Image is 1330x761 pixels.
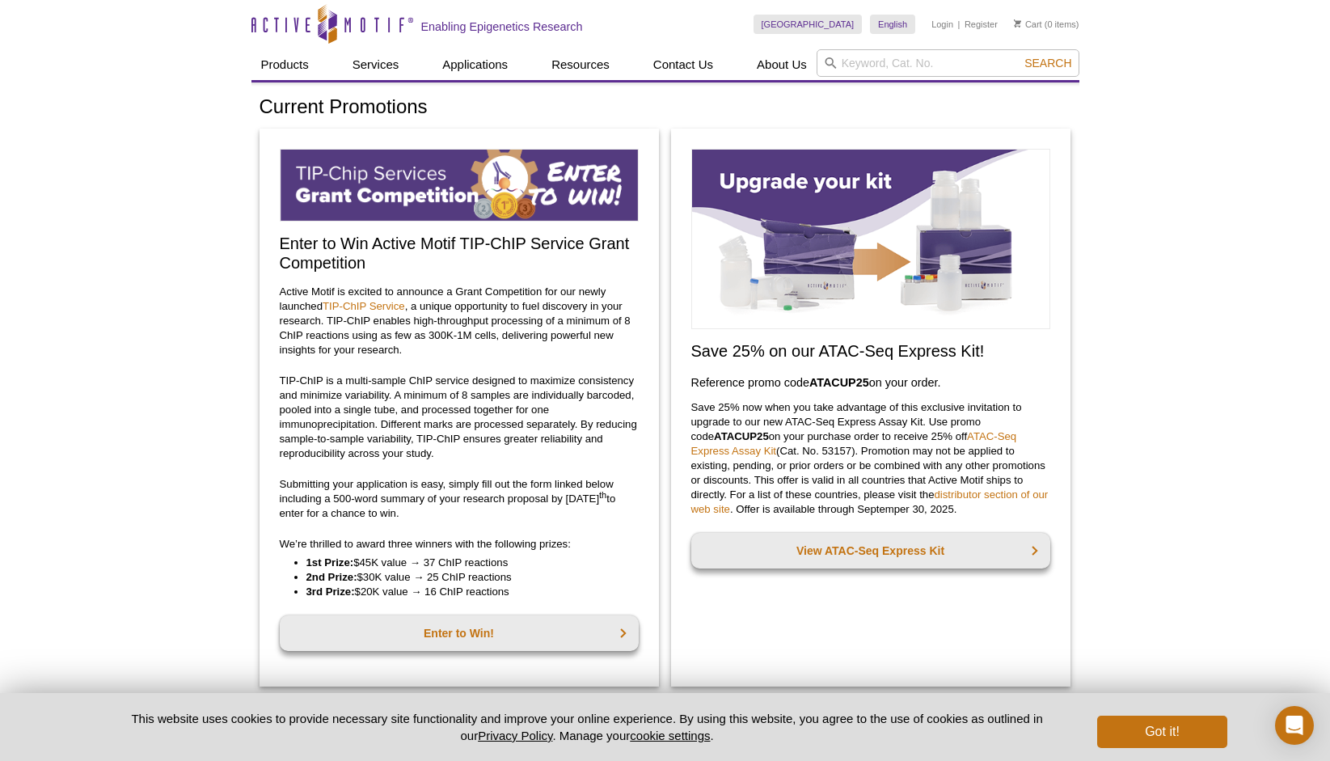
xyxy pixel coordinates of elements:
input: Keyword, Cat. No. [817,49,1079,77]
li: (0 items) [1014,15,1079,34]
strong: 1st Prize: [306,556,354,569]
span: Search [1024,57,1071,70]
a: Applications [433,49,517,80]
a: Privacy Policy [478,729,552,742]
h3: Reference promo code on your order. [691,373,1050,392]
button: Got it! [1097,716,1227,748]
button: Search [1020,56,1076,70]
li: $45K value → 37 ChIP reactions [306,556,623,570]
p: We’re thrilled to award three winners with the following prizes: [280,537,639,552]
a: Products [251,49,319,80]
h2: Enabling Epigenetics Research [421,19,583,34]
p: Save 25% now when you take advantage of this exclusive invitation to upgrade to our new ATAC-Seq ... [691,400,1050,517]
a: Services [343,49,409,80]
h2: Save 25% on our ATAC-Seq Express Kit! [691,341,1050,361]
strong: 2nd Prize: [306,571,357,583]
p: Submitting your application is easy, simply fill out the form linked below including a 500-word s... [280,477,639,521]
strong: ATACUP25 [809,376,869,389]
p: This website uses cookies to provide necessary site functionality and improve your online experie... [103,710,1071,744]
p: TIP-ChIP is a multi-sample ChIP service designed to maximize consistency and minimize variability... [280,374,639,461]
a: [GEOGRAPHIC_DATA] [754,15,863,34]
img: Your Cart [1014,19,1021,27]
h1: Current Promotions [260,96,1071,120]
img: TIP-ChIP Service Grant Competition [280,149,639,222]
a: Login [931,19,953,30]
a: TIP-ChIP Service [323,300,405,312]
div: Open Intercom Messenger [1275,706,1314,745]
li: $20K value → 16 ChIP reactions [306,585,623,599]
a: Register [965,19,998,30]
a: Resources [542,49,619,80]
h2: Enter to Win Active Motif TIP-ChIP Service Grant Competition [280,234,639,273]
button: cookie settings [630,729,710,742]
a: About Us [747,49,817,80]
sup: th [599,489,606,499]
li: $30K value → 25 ChIP reactions [306,570,623,585]
img: Save on ATAC-Seq Express Assay Kit [691,149,1050,329]
a: Cart [1014,19,1042,30]
strong: ATACUP25 [714,430,769,442]
a: Contact Us [644,49,723,80]
a: English [870,15,915,34]
a: Enter to Win! [280,615,639,651]
p: Active Motif is excited to announce a Grant Competition for our newly launched , a unique opportu... [280,285,639,357]
a: View ATAC-Seq Express Kit [691,533,1050,569]
li: | [958,15,961,34]
strong: 3rd Prize: [306,586,355,598]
